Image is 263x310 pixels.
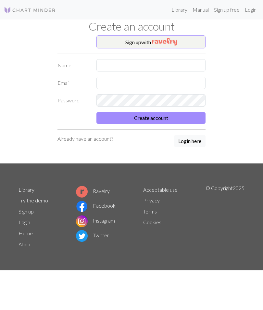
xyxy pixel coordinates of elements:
[76,188,110,194] a: Ravelry
[4,6,56,14] img: Logo
[152,38,177,45] img: Ravelry
[19,197,48,203] a: Try the demo
[96,112,206,124] button: Create account
[54,94,93,107] label: Password
[76,202,116,209] a: Facebook
[143,219,161,225] a: Cookies
[242,3,259,16] a: Login
[143,208,157,214] a: Terms
[19,208,34,214] a: Sign up
[143,187,178,193] a: Acceptable use
[19,241,32,247] a: About
[15,19,248,33] h1: Create an account
[143,197,160,203] a: Privacy
[169,3,190,16] a: Library
[76,186,88,198] img: Ravelry logo
[206,184,244,250] p: © Copyright 2025
[54,59,93,71] label: Name
[57,135,113,143] p: Already have an account?
[19,187,34,193] a: Library
[76,200,88,212] img: Facebook logo
[76,230,88,242] img: Twitter logo
[19,219,30,225] a: Login
[96,35,206,48] button: Sign upwith
[174,135,206,148] a: Login here
[76,217,115,224] a: Instagram
[54,77,93,89] label: Email
[190,3,211,16] a: Manual
[76,232,109,238] a: Twitter
[19,230,33,236] a: Home
[211,3,242,16] a: Sign up free
[76,215,88,227] img: Instagram logo
[174,135,206,147] button: Login here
